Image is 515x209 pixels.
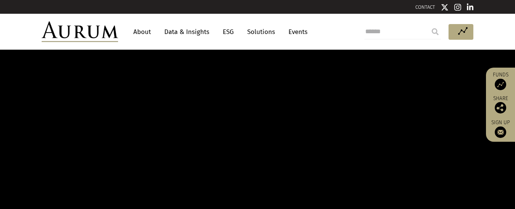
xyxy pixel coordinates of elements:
a: Funds [490,71,511,90]
a: Sign up [490,119,511,138]
img: Share this post [495,102,506,113]
div: Share [490,96,511,113]
img: Aurum [42,21,118,42]
img: Twitter icon [441,3,449,11]
img: Access Funds [495,79,506,90]
img: Sign up to our newsletter [495,126,506,138]
a: Solutions [243,25,279,39]
a: ESG [219,25,238,39]
img: Instagram icon [454,3,461,11]
img: Linkedin icon [467,3,474,11]
input: Submit [428,24,443,39]
a: About [130,25,155,39]
a: Events [285,25,308,39]
a: Data & Insights [160,25,213,39]
a: CONTACT [415,4,435,10]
